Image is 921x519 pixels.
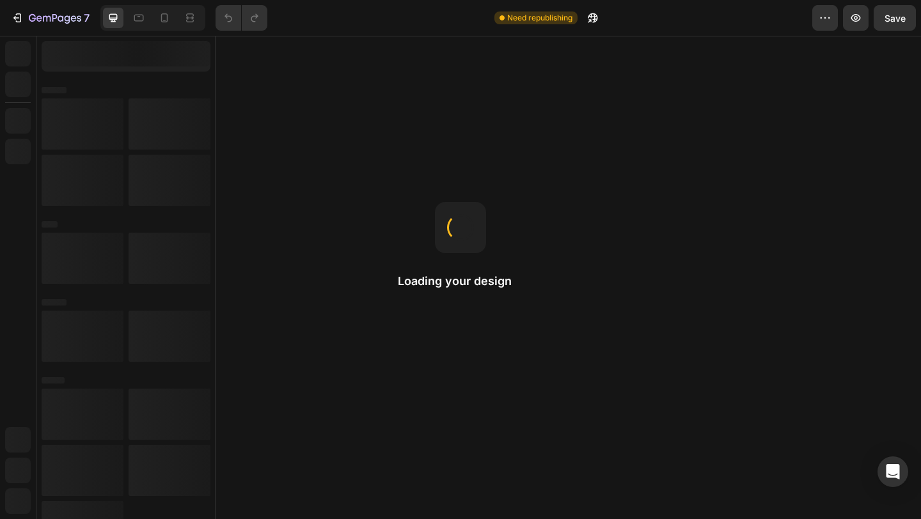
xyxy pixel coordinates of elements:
span: Save [885,13,906,24]
div: Open Intercom Messenger [878,456,908,487]
button: 7 [5,5,95,31]
span: Need republishing [507,12,572,24]
p: 7 [84,10,90,26]
button: Save [874,5,916,31]
div: Undo/Redo [216,5,267,31]
h2: Loading your design [398,274,523,289]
